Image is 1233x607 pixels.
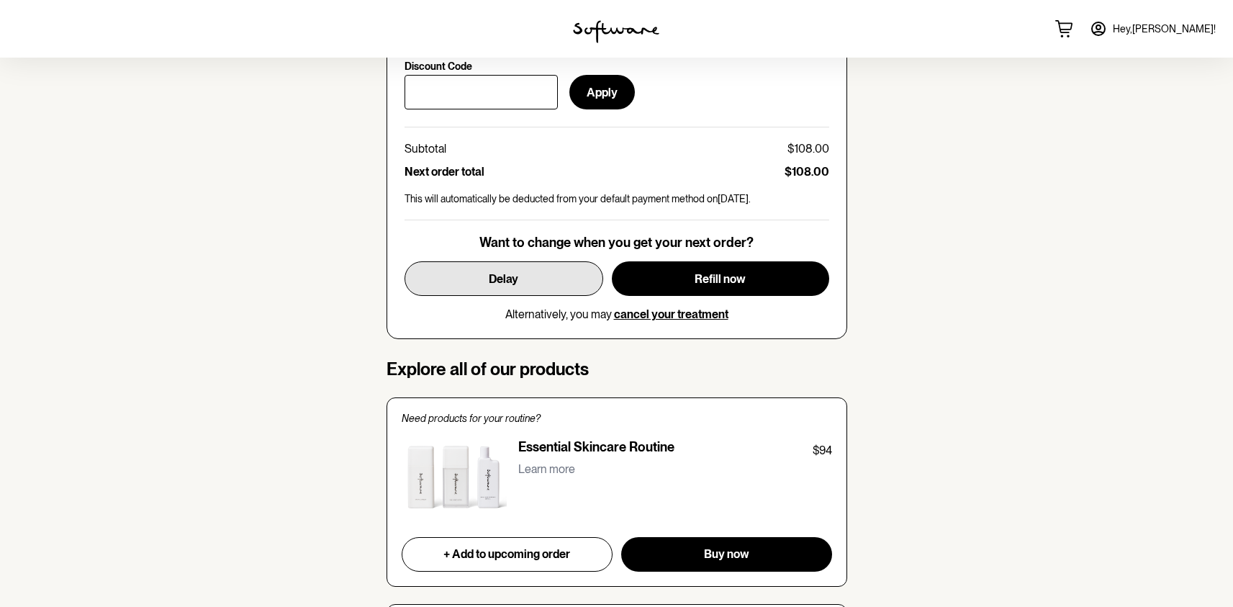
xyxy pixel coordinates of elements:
span: Buy now [704,547,749,561]
button: cancel your treatment [614,307,728,321]
button: Apply [569,75,635,109]
p: $108.00 [787,142,829,156]
p: Subtotal [405,142,446,156]
p: Alternatively, you may [505,307,728,321]
p: This will automatically be deducted from your default payment method on [DATE] . [405,193,829,205]
p: Learn more [518,462,575,476]
a: Hey,[PERSON_NAME]! [1081,12,1224,46]
p: Next order total [405,165,484,179]
p: Discount Code [405,60,472,73]
span: Refill now [695,272,746,286]
p: Want to change when you get your next order? [479,235,754,251]
p: $108.00 [785,165,829,179]
button: Learn more [518,459,575,479]
img: software logo [573,20,659,43]
button: Buy now [621,537,831,572]
span: Hey, [PERSON_NAME] ! [1113,23,1216,35]
p: Essential Skincare Routine [518,439,674,459]
button: Delay [405,261,603,296]
h4: Explore all of our products [387,359,847,380]
img: Essential Skincare Routine product [402,439,507,520]
span: Delay [489,272,518,286]
button: + Add to upcoming order [402,537,613,572]
span: + Add to upcoming order [443,547,570,561]
p: $94 [813,442,832,459]
p: Need products for your routine? [402,413,832,425]
button: Refill now [612,261,829,296]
